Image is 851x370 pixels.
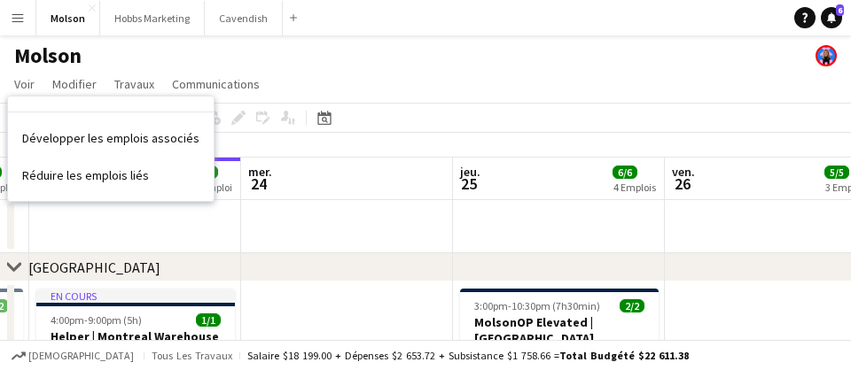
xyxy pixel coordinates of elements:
[165,73,267,96] a: Communications
[22,167,149,183] span: Réduire les emplois liés
[247,349,689,362] div: Salaire $18 199.00 + Dépenses $2 653.72 + Subsistance $1 758.66 =
[821,7,842,28] a: 6
[672,164,695,180] span: ven.
[460,164,480,180] span: jeu.
[246,173,272,194] span: 24
[205,1,283,35] button: Cavendish
[36,1,100,35] button: Molson
[8,157,214,194] a: Réduire les emplois liés
[8,119,214,157] a: Développer les emplois associés
[669,173,695,194] span: 26
[559,349,689,362] span: Total Budgété $22 611.38
[14,76,35,92] span: Voir
[51,313,142,327] span: 4:00pm-9:00pm (5h)
[22,130,199,146] span: Développer les emplois associés
[45,73,104,96] a: Modifier
[52,76,97,92] span: Modifier
[9,346,137,366] button: [DEMOGRAPHIC_DATA]
[248,164,272,180] span: mer.
[107,73,161,96] a: Travaux
[457,173,480,194] span: 25
[474,299,600,312] span: 3:00pm-10:30pm (7h30min)
[36,328,235,344] h3: Helper | Montreal Warehouse
[152,349,232,362] span: Tous les travaux
[196,313,221,327] span: 1/1
[100,1,205,35] button: Hobbs Marketing
[836,4,844,16] span: 6
[28,350,134,362] span: [DEMOGRAPHIC_DATA]
[14,42,82,69] h1: Molson
[114,76,154,92] span: Travaux
[7,73,42,96] a: Voir
[620,299,644,312] span: 2/2
[460,314,659,346] h3: MolsonOP Elevated | [GEOGRAPHIC_DATA] ([GEOGRAPHIC_DATA], [GEOGRAPHIC_DATA])
[172,76,260,92] span: Communications
[36,289,235,303] div: En cours
[28,258,160,276] div: [GEOGRAPHIC_DATA]
[613,181,656,194] div: 4 Emplois
[613,166,637,179] span: 6/6
[816,45,837,66] app-user-avatar: Lysandre Dorval
[824,166,849,179] span: 5/5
